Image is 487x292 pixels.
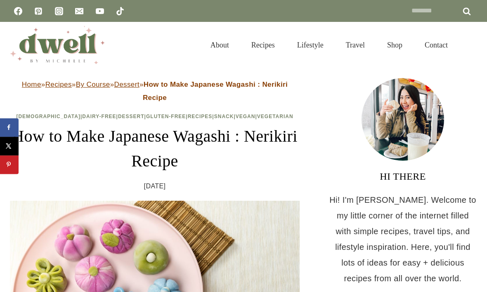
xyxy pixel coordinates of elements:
h1: How to Make Japanese Wagashi : Nerikiri Recipe [10,124,300,173]
time: [DATE] [144,180,166,192]
a: Pinterest [30,3,47,19]
a: Recipes [45,81,72,88]
span: | | | | | | | [16,114,293,119]
a: Travel [335,31,376,59]
a: TikTok [112,3,128,19]
a: By Course [76,81,110,88]
p: Hi! I'm [PERSON_NAME]. Welcome to my little corner of the internet filled with simple recipes, tr... [329,192,477,286]
a: Dairy-Free [82,114,116,119]
nav: Primary Navigation [199,31,459,59]
a: Recipes [188,114,213,119]
a: Gluten-Free [146,114,186,119]
a: Facebook [10,3,26,19]
a: Dessert [118,114,144,119]
a: Dessert [114,81,139,88]
a: Snack [214,114,234,119]
span: » » » » [22,81,288,102]
strong: How to Make Japanese Wagashi : Nerikiri Recipe [143,81,288,102]
a: Instagram [51,3,67,19]
a: YouTube [92,3,108,19]
a: Recipes [240,31,286,59]
a: About [199,31,240,59]
img: DWELL by michelle [10,26,105,64]
h3: HI THERE [329,169,477,184]
a: Vegetarian [257,114,293,119]
a: [DEMOGRAPHIC_DATA] [16,114,80,119]
a: Shop [376,31,414,59]
a: Email [71,3,87,19]
a: Vegan [236,114,255,119]
button: View Search Form [463,38,477,52]
a: Lifestyle [286,31,335,59]
a: Contact [414,31,459,59]
a: Home [22,81,41,88]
